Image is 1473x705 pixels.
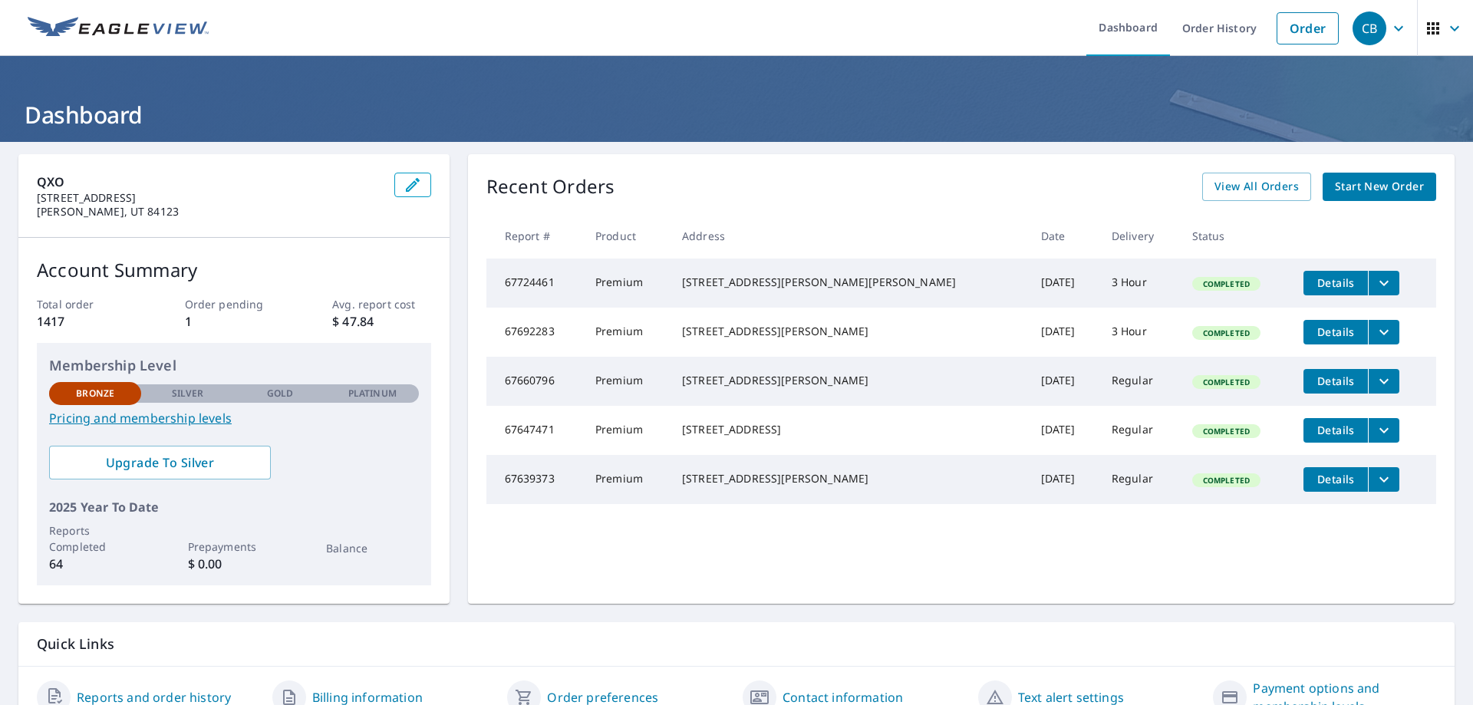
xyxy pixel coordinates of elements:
[326,540,418,556] p: Balance
[1099,406,1180,455] td: Regular
[1029,455,1099,504] td: [DATE]
[1194,278,1259,289] span: Completed
[1194,475,1259,486] span: Completed
[76,387,114,400] p: Bronze
[682,275,1017,290] div: [STREET_ADDRESS][PERSON_NAME][PERSON_NAME]
[583,455,670,504] td: Premium
[1303,418,1368,443] button: detailsBtn-67647471
[682,471,1017,486] div: [STREET_ADDRESS][PERSON_NAME]
[1194,328,1259,338] span: Completed
[486,308,583,357] td: 67692283
[583,357,670,406] td: Premium
[486,259,583,308] td: 67724461
[332,312,430,331] p: $ 47.84
[486,357,583,406] td: 67660796
[185,312,283,331] p: 1
[1099,259,1180,308] td: 3 Hour
[682,324,1017,339] div: [STREET_ADDRESS][PERSON_NAME]
[61,454,259,471] span: Upgrade To Silver
[1313,324,1359,339] span: Details
[583,213,670,259] th: Product
[188,555,280,573] p: $ 0.00
[1368,418,1399,443] button: filesDropdownBtn-67647471
[1029,308,1099,357] td: [DATE]
[1353,12,1386,45] div: CB
[185,296,283,312] p: Order pending
[486,455,583,504] td: 67639373
[1368,320,1399,344] button: filesDropdownBtn-67692283
[1313,374,1359,388] span: Details
[49,522,141,555] p: Reports Completed
[583,308,670,357] td: Premium
[1194,377,1259,387] span: Completed
[332,296,430,312] p: Avg. report cost
[37,634,1436,654] p: Quick Links
[37,256,431,284] p: Account Summary
[1313,423,1359,437] span: Details
[583,259,670,308] td: Premium
[1303,271,1368,295] button: detailsBtn-67724461
[1180,213,1292,259] th: Status
[18,99,1455,130] h1: Dashboard
[486,173,615,201] p: Recent Orders
[49,355,419,376] p: Membership Level
[49,409,419,427] a: Pricing and membership levels
[1029,213,1099,259] th: Date
[267,387,293,400] p: Gold
[1303,369,1368,394] button: detailsBtn-67660796
[348,387,397,400] p: Platinum
[1194,426,1259,437] span: Completed
[37,312,135,331] p: 1417
[37,191,382,205] p: [STREET_ADDRESS]
[1368,467,1399,492] button: filesDropdownBtn-67639373
[1099,308,1180,357] td: 3 Hour
[670,213,1029,259] th: Address
[1029,259,1099,308] td: [DATE]
[37,173,382,191] p: QXO
[1313,472,1359,486] span: Details
[49,498,419,516] p: 2025 Year To Date
[1099,357,1180,406] td: Regular
[1099,213,1180,259] th: Delivery
[37,296,135,312] p: Total order
[1335,177,1424,196] span: Start New Order
[682,422,1017,437] div: [STREET_ADDRESS]
[1029,406,1099,455] td: [DATE]
[1202,173,1311,201] a: View All Orders
[486,213,583,259] th: Report #
[1368,369,1399,394] button: filesDropdownBtn-67660796
[583,406,670,455] td: Premium
[188,539,280,555] p: Prepayments
[49,446,271,479] a: Upgrade To Silver
[172,387,204,400] p: Silver
[37,205,382,219] p: [PERSON_NAME], UT 84123
[1303,320,1368,344] button: detailsBtn-67692283
[1323,173,1436,201] a: Start New Order
[1214,177,1299,196] span: View All Orders
[486,406,583,455] td: 67647471
[1368,271,1399,295] button: filesDropdownBtn-67724461
[1313,275,1359,290] span: Details
[1099,455,1180,504] td: Regular
[682,373,1017,388] div: [STREET_ADDRESS][PERSON_NAME]
[1029,357,1099,406] td: [DATE]
[49,555,141,573] p: 64
[1277,12,1339,44] a: Order
[1303,467,1368,492] button: detailsBtn-67639373
[28,17,209,40] img: EV Logo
